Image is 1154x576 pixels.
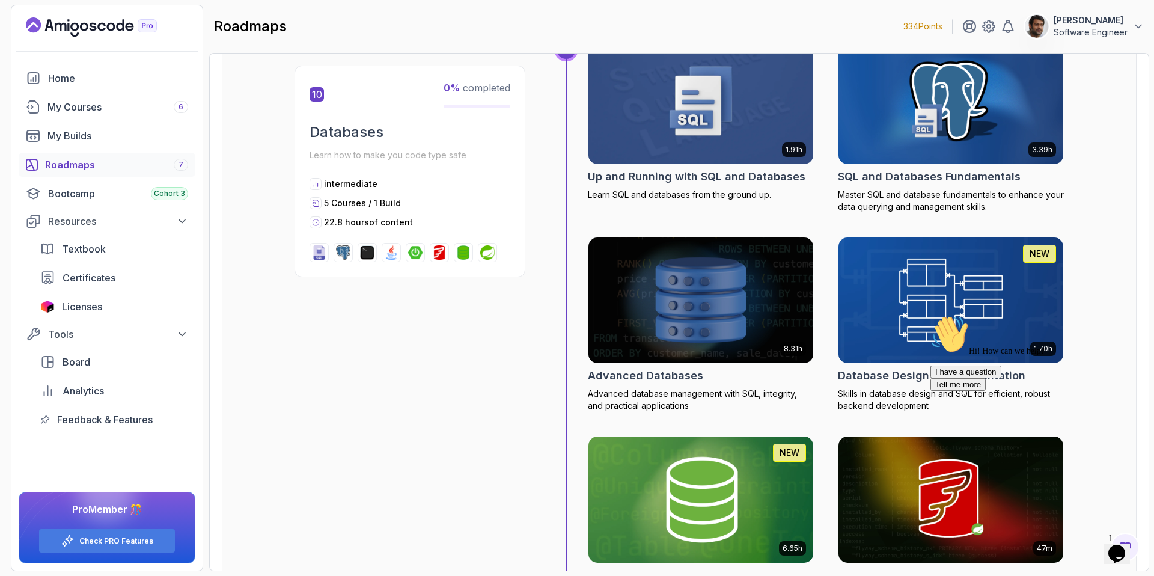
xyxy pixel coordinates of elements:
div: Bootcamp [48,186,188,201]
button: user profile image[PERSON_NAME]Software Engineer [1025,14,1144,38]
h2: roadmaps [214,17,287,36]
img: Spring Data JPA card [588,437,813,563]
span: Certificates [63,271,115,285]
p: 1.91h [786,145,802,155]
a: Database Design & Implementation card1.70hNEWDatabase Design & ImplementationSkills in database d... [838,237,1064,412]
img: user profile image [1025,15,1048,38]
img: Flyway and Spring Boot card [838,437,1063,563]
div: 👋Hi! How can we help?I have a questionTell me more [5,5,221,81]
button: Tell me more [5,68,60,81]
a: board [33,350,195,374]
div: Tools [48,327,188,342]
div: My Builds [47,129,188,143]
img: flyway logo [432,245,447,260]
img: sql logo [312,245,326,260]
iframe: chat widget [926,310,1142,522]
p: 3.39h [1032,145,1052,155]
p: Software Engineer [1054,26,1128,38]
span: 5 Courses [324,198,366,208]
h2: SQL and Databases Fundamentals [838,168,1021,185]
img: java logo [384,245,398,260]
span: 7 [179,160,183,170]
p: Advanced database management with SQL, integrity, and practical applications [588,388,814,412]
h2: Database Design & Implementation [838,367,1025,384]
button: Resources [19,210,195,232]
p: Learn SQL and databases from the ground up. [588,189,814,201]
div: Roadmaps [45,158,188,172]
h2: Advanced Databases [588,367,703,384]
p: Master SQL and database fundamentals to enhance your data querying and management skills. [838,189,1064,213]
span: Analytics [63,384,104,398]
span: Feedback & Features [57,412,153,427]
span: Board [63,355,90,369]
p: 47m [1037,544,1052,553]
span: 0 % [444,82,460,94]
img: spring-boot logo [408,245,423,260]
img: postgres logo [336,245,350,260]
a: analytics [33,379,195,403]
img: Database Design & Implementation card [838,237,1063,364]
p: 8.31h [784,344,802,354]
div: My Courses [47,100,188,114]
a: SQL and Databases Fundamentals card3.39hSQL and Databases FundamentalsMaster SQL and database fun... [838,37,1064,213]
span: Textbook [62,242,106,256]
a: home [19,66,195,90]
a: Landing page [26,17,185,37]
button: I have a question [5,55,76,68]
button: Tools [19,323,195,345]
a: Up and Running with SQL and Databases card1.91hUp and Running with SQL and DatabasesLearn SQL and... [588,37,814,201]
p: 6.65h [783,544,802,553]
p: Learn how to make you code type safe [310,147,510,164]
p: NEW [780,447,799,459]
h2: Databases [310,123,510,142]
button: Check PRO Features [38,529,176,553]
p: Skills in database design and SQL for efficient, robust backend development [838,388,1064,412]
a: certificates [33,266,195,290]
a: builds [19,124,195,148]
a: bootcamp [19,182,195,206]
p: intermediate [324,178,377,190]
span: / 1 Build [368,198,401,208]
a: Advanced Databases card8.31hAdvanced DatabasesAdvanced database management with SQL, integrity, a... [588,237,814,412]
span: Hi! How can we help? [5,36,119,45]
span: Cohort 3 [154,189,185,198]
img: SQL and Databases Fundamentals card [838,38,1063,164]
a: courses [19,95,195,119]
img: Advanced Databases card [588,237,813,364]
div: Resources [48,214,188,228]
img: spring-data-jpa logo [456,245,471,260]
a: feedback [33,408,195,432]
span: 6 [179,102,183,112]
h2: Up and Running with SQL and Databases [588,168,805,185]
p: NEW [1030,248,1049,260]
span: Licenses [62,299,102,314]
a: roadmaps [19,153,195,177]
p: 22.8 hours of content [324,216,413,228]
a: Check PRO Features [79,536,153,546]
iframe: chat widget [1104,528,1142,564]
img: Up and Running with SQL and Databases card [588,38,813,164]
img: jetbrains icon [40,301,55,313]
img: :wave: [5,5,43,43]
p: 334 Points [903,20,942,32]
span: 10 [310,87,324,102]
p: [PERSON_NAME] [1054,14,1128,26]
a: textbook [33,237,195,261]
span: completed [444,82,510,94]
a: licenses [33,295,195,319]
div: Home [48,71,188,85]
img: terminal logo [360,245,374,260]
img: spring logo [480,245,495,260]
